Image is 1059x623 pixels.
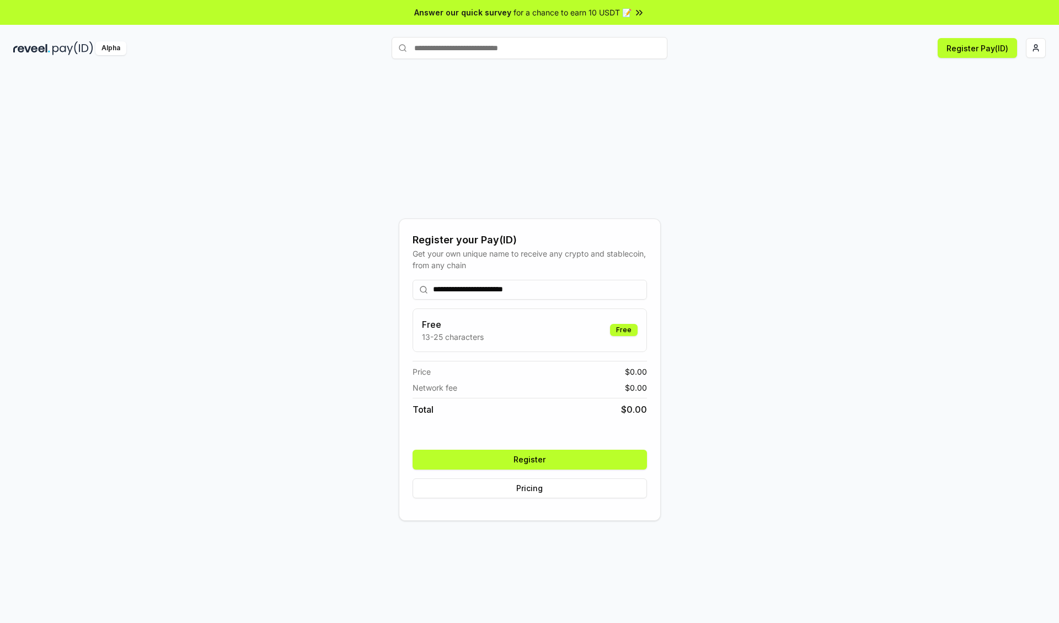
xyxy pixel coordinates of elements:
[422,331,484,343] p: 13-25 characters
[52,41,93,55] img: pay_id
[413,382,457,393] span: Network fee
[13,41,50,55] img: reveel_dark
[625,366,647,377] span: $ 0.00
[413,403,434,416] span: Total
[413,248,647,271] div: Get your own unique name to receive any crypto and stablecoin, from any chain
[413,232,647,248] div: Register your Pay(ID)
[413,450,647,470] button: Register
[95,41,126,55] div: Alpha
[422,318,484,331] h3: Free
[625,382,647,393] span: $ 0.00
[414,7,511,18] span: Answer our quick survey
[514,7,632,18] span: for a chance to earn 10 USDT 📝
[938,38,1017,58] button: Register Pay(ID)
[413,478,647,498] button: Pricing
[610,324,638,336] div: Free
[621,403,647,416] span: $ 0.00
[413,366,431,377] span: Price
